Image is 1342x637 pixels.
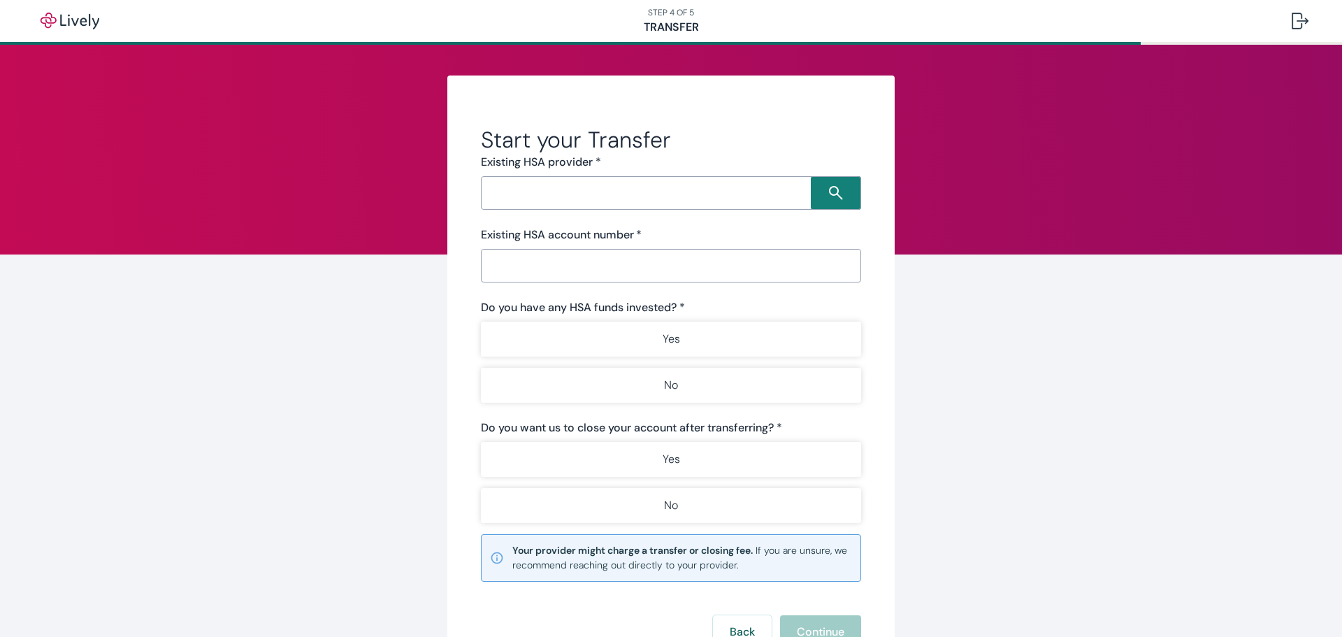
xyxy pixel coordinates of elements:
p: No [664,377,678,394]
p: Yes [663,331,680,348]
label: Do you want us to close your account after transferring? * [481,420,782,436]
button: No [481,368,861,403]
button: Yes [481,442,861,477]
button: No [481,488,861,523]
button: Log out [1280,4,1320,38]
strong: Your provider might charge a transfer or closing fee. [512,544,753,557]
button: Yes [481,322,861,357]
label: Do you have any HSA funds invested? * [481,299,685,316]
button: Search icon [811,176,861,210]
p: Yes [663,451,680,468]
small: If you are unsure, we recommend reaching out directly to your provider. [512,543,852,573]
h2: Start your Transfer [481,126,861,154]
img: Lively [31,13,109,29]
svg: Search icon [829,186,843,200]
label: Existing HSA account number [481,227,642,243]
label: Existing HSA provider * [481,154,601,171]
p: No [664,497,678,514]
input: Search input [485,183,811,203]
